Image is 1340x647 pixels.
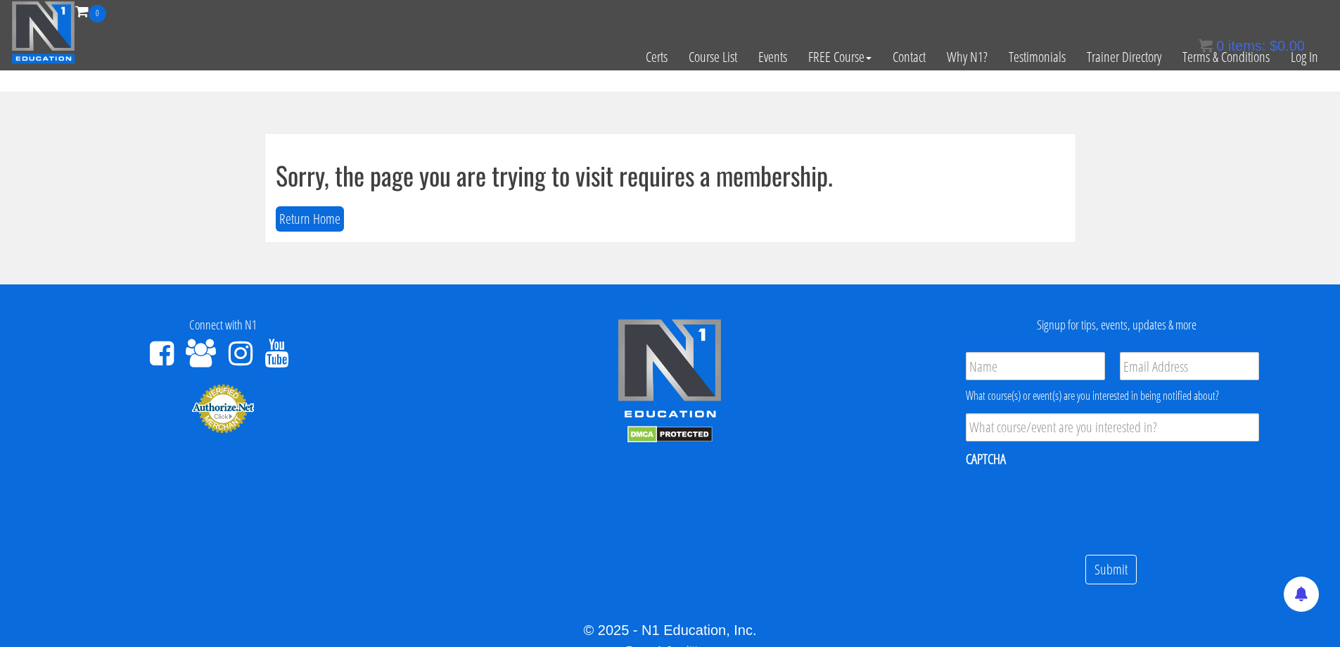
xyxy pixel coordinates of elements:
[966,352,1105,380] input: Name
[11,318,436,332] h4: Connect with N1
[627,426,713,443] img: DMCA.com Protection Status
[798,23,882,92] a: FREE Course
[1270,38,1277,54] span: $
[276,161,1065,189] h1: Sorry, the page you are trying to visit requires a membership.
[966,477,1180,532] iframe: reCAPTCHA
[11,620,1329,641] div: © 2025 - N1 Education, Inc.
[89,5,106,23] span: 0
[1216,38,1224,54] span: 0
[966,387,1259,404] div: What course(s) or event(s) are you interested in being notified about?
[191,383,255,434] img: Authorize.Net Merchant - Click to Verify
[966,413,1259,441] input: What course/event are you interested in?
[904,318,1329,332] h4: Signup for tips, events, updates & more
[1120,352,1259,380] input: Email Address
[11,1,75,64] img: n1-education
[75,1,106,20] a: 0
[1280,23,1329,92] a: Log In
[1199,39,1213,53] img: icon11.png
[1172,23,1280,92] a: Terms & Conditions
[1270,38,1305,54] bdi: 0.00
[678,23,748,92] a: Course List
[617,318,722,422] img: n1-edu-logo
[635,23,678,92] a: Certs
[882,23,936,92] a: Contact
[1076,23,1172,92] a: Trainer Directory
[276,206,344,232] button: Return Home
[1085,555,1137,585] input: Submit
[936,23,998,92] a: Why N1?
[998,23,1076,92] a: Testimonials
[1199,38,1305,54] a: 0 items: $0.00
[966,450,1006,468] label: CAPTCHA
[748,23,798,92] a: Events
[1228,38,1265,54] span: items:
